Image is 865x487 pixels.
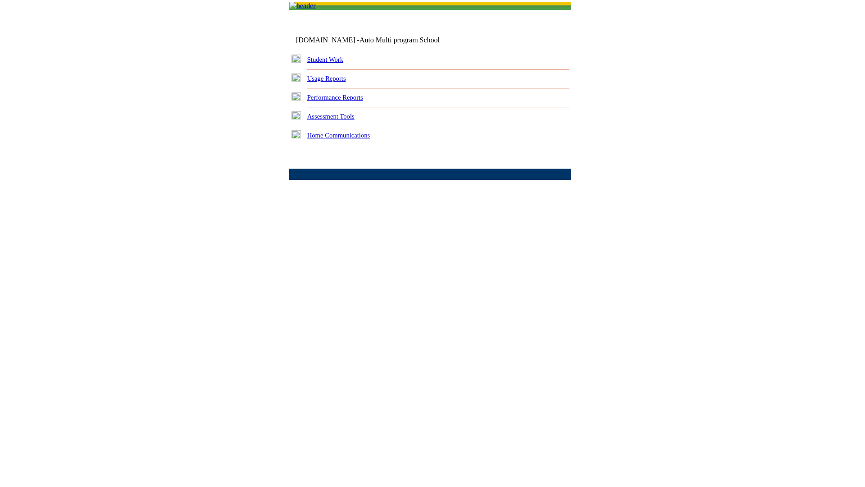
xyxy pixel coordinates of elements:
[307,94,363,101] a: Performance Reports
[291,74,301,82] img: plus.gif
[291,92,301,101] img: plus.gif
[307,132,370,139] a: Home Communications
[291,111,301,119] img: plus.gif
[289,2,316,10] img: header
[360,36,440,44] nobr: Auto Multi program School
[291,130,301,138] img: plus.gif
[307,75,346,82] a: Usage Reports
[291,55,301,63] img: plus.gif
[296,36,462,44] td: [DOMAIN_NAME] -
[307,56,343,63] a: Student Work
[307,113,355,120] a: Assessment Tools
